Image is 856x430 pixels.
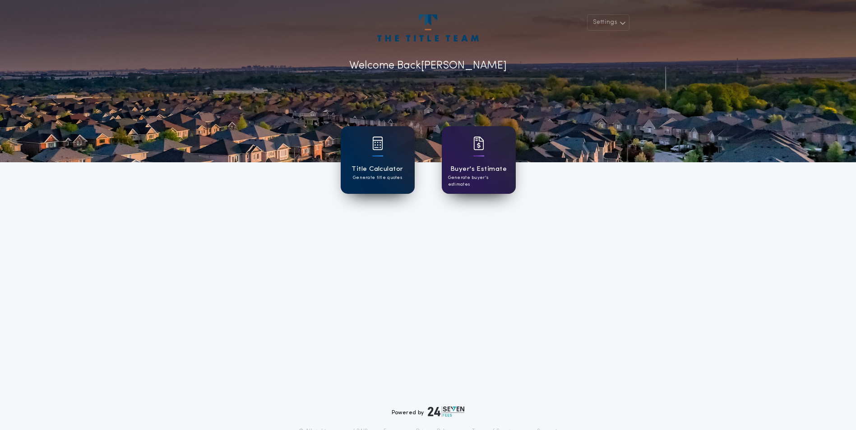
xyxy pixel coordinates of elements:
button: Settings [587,14,629,31]
a: card iconTitle CalculatorGenerate title quotes [341,126,415,194]
div: Powered by [392,406,465,417]
h1: Title Calculator [352,164,403,174]
img: account-logo [377,14,478,41]
a: card iconBuyer's EstimateGenerate buyer's estimates [442,126,516,194]
img: logo [428,406,465,417]
p: Generate title quotes [353,174,402,181]
img: card icon [473,137,484,150]
p: Generate buyer's estimates [448,174,509,188]
p: Welcome Back [PERSON_NAME] [349,58,507,74]
img: card icon [372,137,383,150]
h1: Buyer's Estimate [450,164,507,174]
